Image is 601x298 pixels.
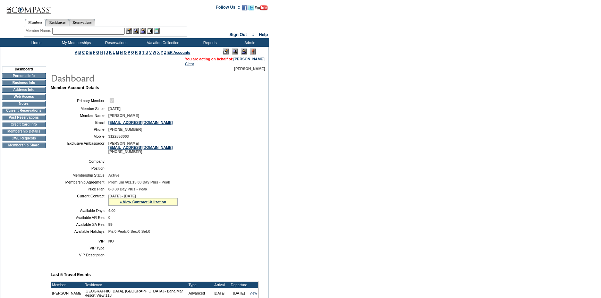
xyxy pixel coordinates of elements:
b: Last 5 Travel Events [51,272,91,277]
td: Current Contract: [53,194,105,206]
td: Web Access [2,94,46,100]
a: Members [25,19,46,26]
td: Membership Agreement: [53,180,105,184]
a: Residences [46,19,69,26]
span: 0-0 30 Day Plus - Peak [108,187,147,191]
img: b_calculator.gif [154,28,160,34]
td: Residence [84,282,188,288]
a: [EMAIL_ADDRESS][DOMAIN_NAME] [108,120,173,125]
span: [DATE] [108,107,120,111]
td: Available Holidays: [53,229,105,233]
a: O [124,50,127,54]
img: Edit Mode [223,49,229,54]
img: Impersonate [140,28,146,34]
div: Member Name: [26,28,52,34]
img: Subscribe to our YouTube Channel [255,5,268,10]
td: Notes [2,101,46,107]
a: W [153,50,156,54]
span: Pri:0 Peak:0 Sec:0 Sel:0 [108,229,150,233]
td: Membership Details [2,129,46,134]
span: [PERSON_NAME] [108,113,139,118]
td: Admin [229,38,269,47]
a: R [135,50,138,54]
span: 4.00 [108,208,116,213]
a: Subscribe to our YouTube Channel [255,7,268,11]
img: Reservations [147,28,153,34]
a: H [100,50,103,54]
img: View Mode [232,49,238,54]
td: Available AR Res: [53,215,105,220]
td: Membership Status: [53,173,105,177]
td: Personal Info [2,73,46,79]
td: Type [187,282,210,288]
span: 0 [108,215,110,220]
a: Sign Out [229,32,247,37]
img: pgTtlDashboard.gif [50,71,189,85]
td: Credit Card Info [2,122,46,127]
td: Vacation Collection [135,38,189,47]
span: [PERSON_NAME] [PHONE_NUMBER] [108,141,173,154]
a: Help [259,32,268,37]
a: L [113,50,115,54]
a: ER Accounts [167,50,190,54]
td: Reservations [95,38,135,47]
td: Available SA Res: [53,222,105,227]
a: K [109,50,112,54]
span: [DATE] - [DATE] [108,194,136,198]
a: Q [131,50,134,54]
td: Mobile: [53,134,105,138]
a: Reservations [69,19,95,26]
img: Become our fan on Facebook [242,5,247,10]
img: Impersonate [241,49,247,54]
img: Log Concern/Member Elevation [250,49,256,54]
td: VIP Description: [53,253,105,257]
td: Reports [189,38,229,47]
a: J [106,50,108,54]
a: view [250,291,257,295]
a: Clear [185,62,194,66]
a: S [139,50,141,54]
td: Membership Share [2,143,46,148]
td: Member [51,282,84,288]
span: :: [252,32,254,37]
a: D [86,50,88,54]
td: Home [16,38,56,47]
td: CWL Requests [2,136,46,141]
td: Primary Member: [53,97,105,104]
a: P [128,50,130,54]
img: View [133,28,139,34]
span: [PERSON_NAME] [234,67,265,71]
span: [PHONE_NUMBER] [108,127,142,131]
span: You are acting on behalf of: [185,57,264,61]
b: Member Account Details [51,85,99,90]
span: 99 [108,222,112,227]
td: Company: [53,159,105,163]
td: Member Name: [53,113,105,118]
td: Arrival [210,282,229,288]
a: F [93,50,95,54]
td: My Memberships [56,38,95,47]
a: E [90,50,92,54]
td: Member Since: [53,107,105,111]
a: N [120,50,123,54]
a: G [96,50,99,54]
td: Address Info [2,87,46,93]
td: Past Reservations [2,115,46,120]
a: Follow us on Twitter [248,7,254,11]
span: Active [108,173,119,177]
a: » View Contract Utilization [120,200,166,204]
a: [EMAIL_ADDRESS][DOMAIN_NAME] [108,145,173,150]
a: I [104,50,105,54]
td: VIP Type: [53,246,105,250]
img: Follow us on Twitter [248,5,254,10]
td: Exclusive Ambassador: [53,141,105,154]
a: [PERSON_NAME] [234,57,264,61]
a: X [157,50,160,54]
td: Email: [53,120,105,125]
a: C [82,50,85,54]
span: Premium v01.15 30 Day Plus - Peak [108,180,170,184]
td: Business Info [2,80,46,86]
a: A [75,50,77,54]
td: Dashboard [2,67,46,72]
td: Current Reservations [2,108,46,113]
